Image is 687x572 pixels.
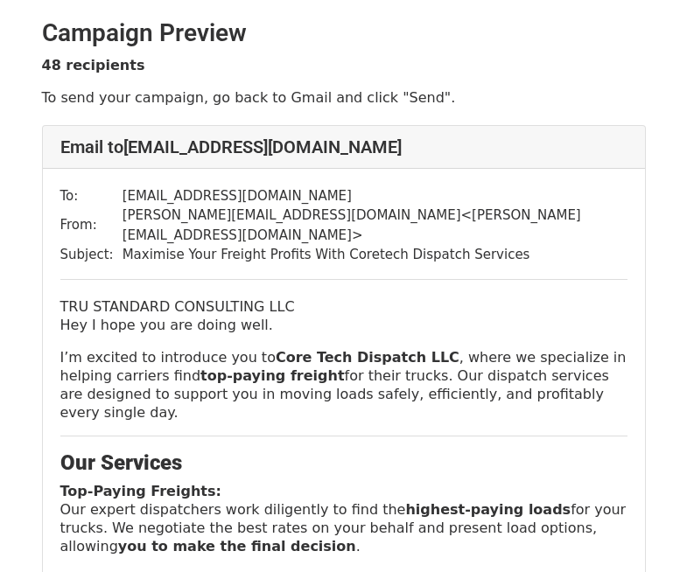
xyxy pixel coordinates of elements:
[42,88,646,107] p: To send your campaign, go back to Gmail and click "Send".
[60,348,627,422] p: I’m excited to introduce you to , where we specialize in helping carriers find for their trucks. ...
[60,483,221,499] strong: Top-Paying Freights:
[200,367,345,384] strong: top-paying freight
[60,206,123,245] td: From:
[60,297,627,334] p: TRU STANDARD CONSULTING LLC Hey I hope you are doing well.
[60,482,627,555] p: Our expert dispatchers work diligently to find the for your trucks. We negotiate the best rates o...
[118,538,356,555] strong: you to make the final decision
[60,186,123,206] td: To:
[123,206,627,245] td: [PERSON_NAME][EMAIL_ADDRESS][DOMAIN_NAME] < [PERSON_NAME][EMAIL_ADDRESS][DOMAIN_NAME] >
[42,57,145,73] strong: 48 recipients
[405,501,571,518] strong: highest-paying loads
[123,245,627,265] td: Maximise Your Freight Profits With Coretech Dispatch Services
[123,186,627,206] td: [EMAIL_ADDRESS][DOMAIN_NAME]
[60,136,627,157] h4: Email to [EMAIL_ADDRESS][DOMAIN_NAME]
[42,18,646,48] h2: Campaign Preview
[60,450,182,475] strong: Our Services
[60,245,123,265] td: Subject:
[276,349,459,366] strong: Core Tech Dispatch LLC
